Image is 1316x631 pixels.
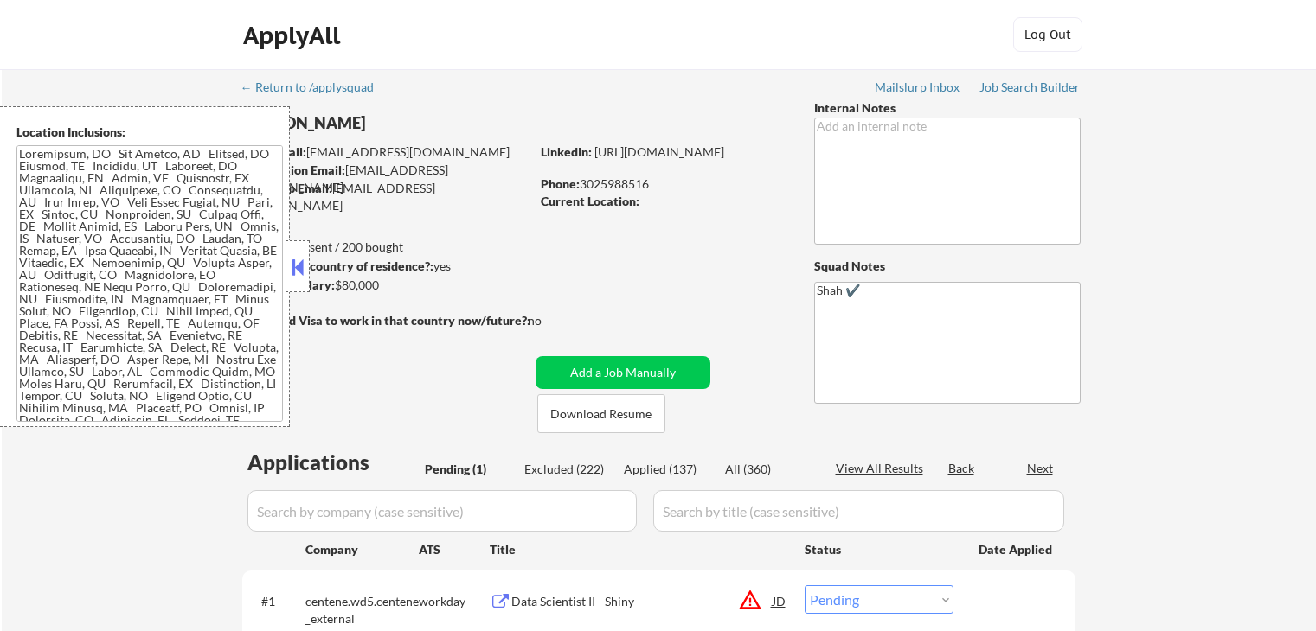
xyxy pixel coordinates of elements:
div: [EMAIL_ADDRESS][DOMAIN_NAME] [242,180,530,214]
strong: Will need Visa to work in that country now/future?: [242,313,530,328]
button: Add a Job Manually [536,356,710,389]
div: Squad Notes [814,258,1081,275]
input: Search by company (case sensitive) [247,490,637,532]
a: [URL][DOMAIN_NAME] [594,144,724,159]
strong: Phone: [541,176,580,191]
div: 137 sent / 200 bought [241,239,530,256]
input: Search by title (case sensitive) [653,490,1064,532]
div: ← Return to /applysquad [241,81,390,93]
a: Mailslurp Inbox [875,80,961,98]
div: no [528,312,577,329]
div: [PERSON_NAME] [242,112,598,134]
strong: LinkedIn: [541,144,592,159]
div: Internal Notes [814,99,1081,117]
strong: Can work in country of residence?: [241,258,433,273]
div: Date Applied [979,541,1055,558]
div: Job Search Builder [979,81,1081,93]
div: [EMAIL_ADDRESS][DOMAIN_NAME] [243,162,530,195]
div: ApplyAll [243,21,345,50]
div: 3025988516 [541,175,786,193]
div: All (360) [725,461,812,478]
div: workday [419,593,490,610]
div: View All Results [836,460,928,477]
div: Next [1027,460,1055,477]
a: Job Search Builder [979,80,1081,98]
div: Applications [247,452,419,473]
div: ATS [419,541,490,558]
div: JD [771,585,788,616]
div: $80,000 [241,277,530,294]
button: Download Resume [537,394,665,433]
div: Excluded (222) [524,461,611,478]
div: Data Scientist II - Shiny [511,593,773,610]
div: #1 [261,593,292,610]
button: Log Out [1013,17,1082,52]
strong: Current Location: [541,194,639,208]
div: Mailslurp Inbox [875,81,961,93]
button: warning_amber [738,588,762,612]
div: [EMAIL_ADDRESS][DOMAIN_NAME] [243,143,530,161]
div: Title [490,541,788,558]
div: centene.wd5.centene_external [305,593,419,627]
div: Status [805,533,953,564]
div: Pending (1) [425,461,511,478]
div: yes [241,258,524,275]
div: Applied (137) [624,461,710,478]
div: Location Inclusions: [16,124,283,141]
div: Company [305,541,419,558]
a: ← Return to /applysquad [241,80,390,98]
div: Back [948,460,976,477]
